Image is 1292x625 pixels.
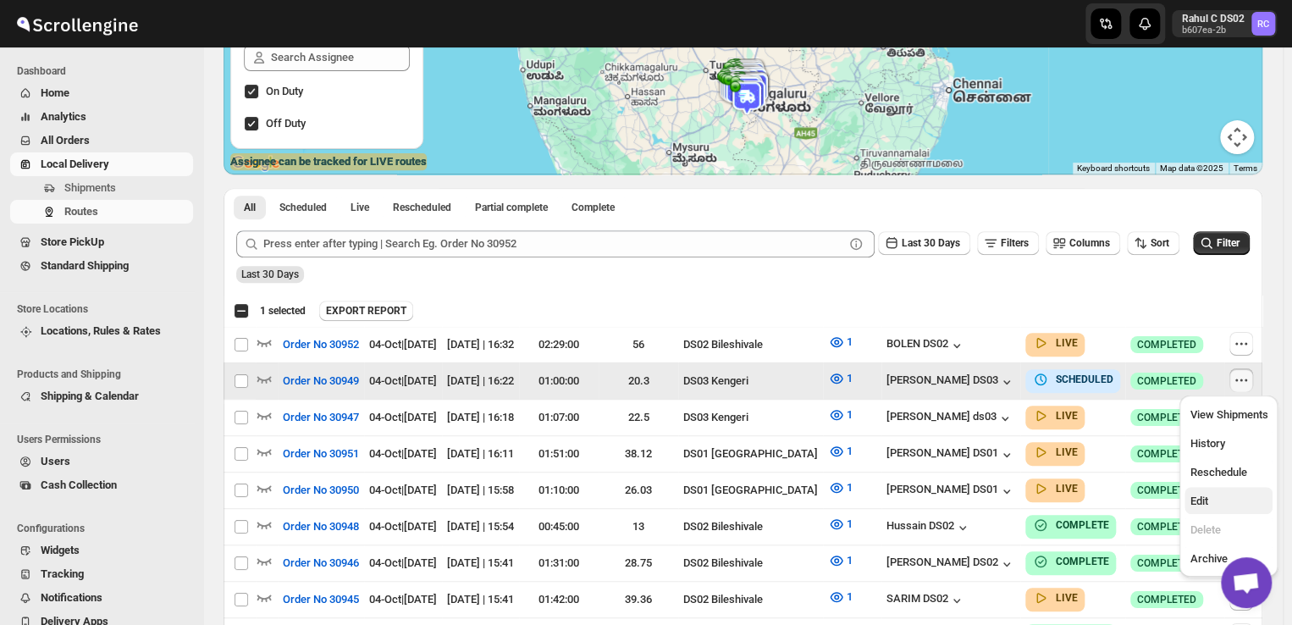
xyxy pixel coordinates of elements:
span: Dashboard [17,64,195,78]
div: [PERSON_NAME] DS01 [886,483,1015,500]
label: Assignee can be tracked for LIVE routes [230,153,427,170]
b: LIVE [1056,410,1078,422]
span: Routes [64,205,98,218]
span: Reschedule [1190,466,1246,478]
div: DS03 Kengeri [683,409,818,426]
div: DS02 Bileshivale [683,555,818,572]
button: BOLEN DS02 [886,337,965,354]
span: 04-Oct | [DATE] [369,411,437,423]
span: COMPLETED [1137,374,1196,388]
span: 1 [847,590,853,603]
button: 1 [818,438,863,465]
button: LIVE [1032,480,1078,497]
button: All routes [234,196,266,219]
span: Live [351,201,369,214]
span: COMPLETED [1137,447,1196,461]
button: Sort [1127,231,1179,255]
div: 00:45:00 [524,518,594,535]
button: Filter [1193,231,1250,255]
input: Search Assignee [271,44,410,71]
span: Columns [1069,237,1110,249]
span: Store PickUp [41,235,104,248]
button: Order No 30951 [273,440,369,467]
span: COMPLETED [1137,593,1196,606]
button: Order No 30945 [273,586,369,613]
div: 26.03 [604,482,673,499]
button: All Orders [10,129,193,152]
span: Widgets [41,544,80,556]
button: 1 [818,401,863,429]
button: Routes [10,200,193,224]
span: 04-Oct | [DATE] [369,484,437,496]
span: 1 [847,372,853,384]
span: Notifications [41,591,102,604]
div: 01:10:00 [524,482,594,499]
button: Order No 30949 [273,368,369,395]
div: 01:00:00 [524,373,594,390]
button: SARIM DS02 [886,592,965,609]
button: Order No 30952 [273,331,369,358]
div: [PERSON_NAME] DS03 [886,373,1015,390]
div: 38.12 [604,445,673,462]
button: Shipping & Calendar [10,384,193,408]
b: COMPLETE [1056,519,1109,531]
span: Order No 30952 [283,336,359,353]
span: History [1190,437,1224,450]
img: ScrollEngine [14,3,141,45]
button: Order No 30948 [273,513,369,540]
span: COMPLETED [1137,520,1196,534]
button: 1 [818,584,863,611]
button: Home [10,81,193,105]
button: 1 [818,329,863,356]
div: DS01 [GEOGRAPHIC_DATA] [683,482,818,499]
b: LIVE [1056,337,1078,349]
button: Last 30 Days [878,231,970,255]
button: Analytics [10,105,193,129]
div: 02:29:00 [524,336,594,353]
span: Order No 30950 [283,482,359,499]
span: 1 [847,408,853,421]
div: [DATE] | 16:11 [447,445,514,462]
span: Off Duty [266,117,306,130]
button: COMPLETE [1032,553,1109,570]
a: Open this area in Google Maps (opens a new window) [228,152,284,174]
button: Order No 30947 [273,404,369,431]
div: 22.5 [604,409,673,426]
button: EXPORT REPORT [319,301,413,321]
button: Order No 30946 [273,550,369,577]
button: User menu [1172,10,1277,37]
button: Keyboard shortcuts [1077,163,1150,174]
div: DS02 Bileshivale [683,336,818,353]
span: Rahul C DS02 [1251,12,1275,36]
span: 1 [847,481,853,494]
div: [DATE] | 15:41 [447,591,514,608]
button: Shipments [10,176,193,200]
span: Configurations [17,522,195,535]
div: 01:31:00 [524,555,594,572]
button: Notifications [10,586,193,610]
span: COMPLETED [1137,556,1196,570]
div: 01:42:00 [524,591,594,608]
span: Order No 30949 [283,373,359,390]
span: Sort [1151,237,1169,249]
b: LIVE [1056,483,1078,495]
div: 20.3 [604,373,673,390]
span: Store Locations [17,302,195,316]
span: 04-Oct | [DATE] [369,520,437,533]
span: Filters [1001,237,1029,249]
div: 01:07:00 [524,409,594,426]
span: Edit [1190,495,1207,507]
button: Filters [977,231,1039,255]
span: Rescheduled [393,201,451,214]
button: 1 [818,511,863,538]
span: Last 30 Days [902,237,960,249]
div: 56 [604,336,673,353]
div: 13 [604,518,673,535]
span: Shipments [64,181,116,194]
span: 04-Oct | [DATE] [369,556,437,569]
span: Shipping & Calendar [41,390,139,402]
button: 1 [818,365,863,392]
div: Open chat [1221,557,1272,608]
